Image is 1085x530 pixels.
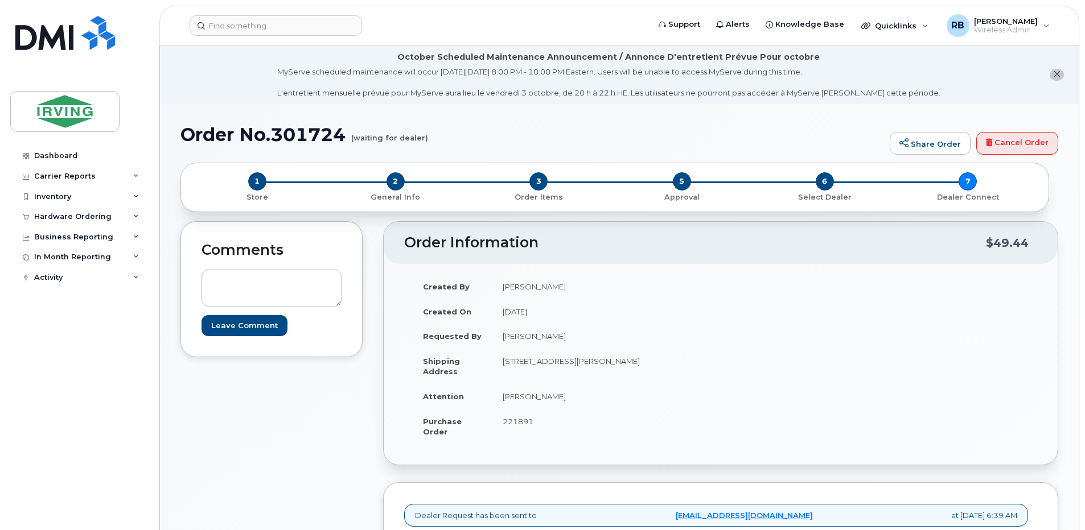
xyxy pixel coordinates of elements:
p: Select Dealer [758,192,891,202]
div: October Scheduled Maintenance Announcement / Annonce D'entretient Prévue Pour octobre [397,51,820,63]
strong: Purchase Order [423,417,462,437]
input: Leave Comment [202,315,287,336]
small: (waiting for dealer) [351,125,428,142]
td: [PERSON_NAME] [492,324,712,349]
span: 5 [673,172,691,191]
strong: Created On [423,307,471,316]
h1: Order No.301724 [180,125,884,144]
h2: Comments [202,242,342,258]
button: close notification [1050,69,1064,81]
p: General Info [328,192,462,202]
div: Dealer Request has been sent to at [DATE] 6:39 AM [404,504,1028,527]
td: [STREET_ADDRESS][PERSON_NAME] [492,349,712,384]
p: Store [195,192,319,202]
a: 1 Store [190,191,324,202]
td: [PERSON_NAME] [492,384,712,409]
a: Share Order [890,132,971,155]
a: 5 Approval [610,191,753,202]
strong: Attention [423,392,464,401]
span: 3 [529,172,548,191]
div: MyServe scheduled maintenance will occur [DATE][DATE] 8:00 PM - 10:00 PM Eastern. Users will be u... [277,67,940,98]
strong: Requested By [423,332,482,341]
strong: Shipping Address [423,357,460,376]
span: 1 [248,172,266,191]
span: 221891 [503,417,533,426]
p: Approval [615,192,749,202]
a: [EMAIL_ADDRESS][DOMAIN_NAME] [676,510,813,521]
span: 2 [387,172,405,191]
div: $49.44 [986,232,1029,254]
p: Order Items [472,192,606,202]
a: 2 General Info [324,191,467,202]
strong: Created By [423,282,470,291]
a: 6 Select Dealer [753,191,896,202]
td: [PERSON_NAME] [492,274,712,299]
h2: Order Information [404,235,986,251]
span: 6 [816,172,834,191]
a: 3 Order Items [467,191,610,202]
td: [DATE] [492,299,712,324]
a: Cancel Order [976,132,1058,155]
